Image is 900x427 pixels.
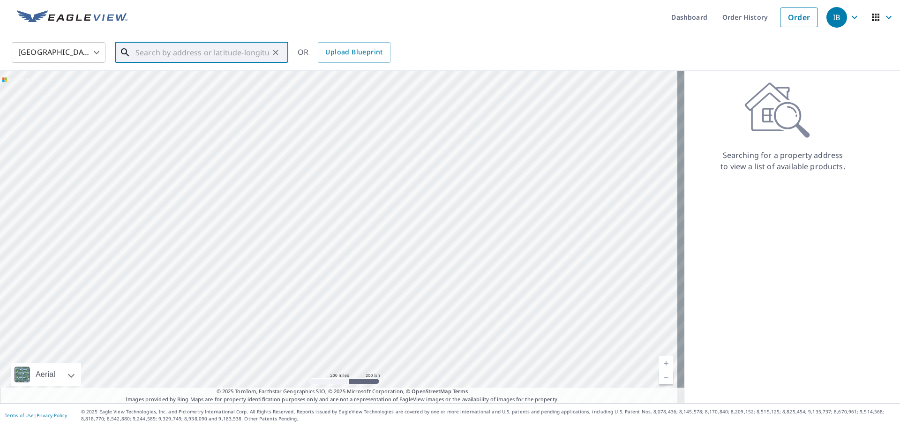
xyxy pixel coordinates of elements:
[33,363,58,386] div: Aerial
[5,412,67,418] p: |
[826,7,847,28] div: IB
[135,39,269,66] input: Search by address or latitude-longitude
[325,46,382,58] span: Upload Blueprint
[780,7,818,27] a: Order
[12,39,105,66] div: [GEOGRAPHIC_DATA]
[37,412,67,419] a: Privacy Policy
[217,388,468,396] span: © 2025 TomTom, Earthstar Geographics SIO, © 2025 Microsoft Corporation, ©
[5,412,34,419] a: Terms of Use
[81,408,895,422] p: © 2025 Eagle View Technologies, Inc. and Pictometry International Corp. All Rights Reserved. Repo...
[453,388,468,395] a: Terms
[720,150,846,172] p: Searching for a property address to view a list of available products.
[298,42,390,63] div: OR
[659,370,673,384] a: Current Level 5, Zoom Out
[318,42,390,63] a: Upload Blueprint
[17,10,127,24] img: EV Logo
[11,363,81,386] div: Aerial
[269,46,282,59] button: Clear
[412,388,451,395] a: OpenStreetMap
[659,356,673,370] a: Current Level 5, Zoom In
